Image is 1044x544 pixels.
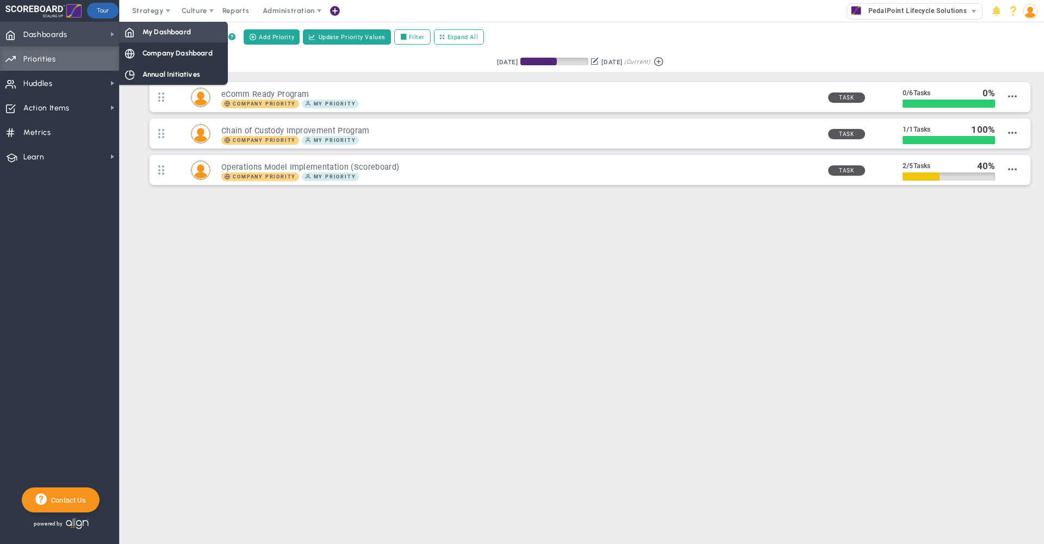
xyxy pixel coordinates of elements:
span: My Priority [314,138,356,143]
span: 40 [977,160,988,171]
span: 2 5 [903,162,930,170]
span: 1 1 [903,126,930,133]
span: My Priority [314,101,356,107]
span: Tasks [913,126,931,133]
span: 0 6 [903,89,930,97]
img: 206682.Person.photo [1023,4,1037,18]
span: Priorities [23,48,56,71]
img: Greg Saxon [191,161,210,180]
span: Company Priority [221,172,299,181]
span: Company Dashboard [142,48,213,58]
span: Administration [263,7,314,15]
span: My Priority [302,172,359,181]
span: Company Priority [233,101,296,107]
span: 0 [983,88,988,98]
span: Action Items [23,97,70,120]
span: PedalPoint Lifecycle Solutions [863,4,967,18]
span: select [966,4,982,19]
span: Task [828,165,865,176]
span: / [906,162,909,170]
div: [DATE] [601,57,622,67]
div: Powered by Align [22,515,134,532]
div: Manage Priorities [130,30,235,45]
span: Task [828,92,865,103]
span: Expand All [448,33,478,42]
button: Expand All [434,29,484,45]
span: Tasks [913,89,931,97]
span: (Current) [624,57,650,67]
span: / [906,89,909,97]
span: Culture [182,7,207,15]
span: Strategy [132,7,164,15]
span: Metrics [23,121,51,144]
div: % [983,87,995,99]
button: Update Priority Values [303,29,391,45]
div: [DATE] [497,57,518,67]
h3: eComm Ready Program [221,89,819,100]
img: 33262.Company.photo [849,4,863,17]
span: Annual Initiatives [142,69,200,79]
h3: Chain of Custody Improvement Program [221,126,819,136]
span: Dashboards [23,23,67,46]
span: Company Priority [221,100,299,108]
span: Add Priority [259,33,294,42]
span: My Dashboard [142,27,191,37]
img: Greg Saxon [191,88,210,107]
span: Huddles [23,72,53,95]
span: Contact Us [47,496,86,504]
div: Period Progress: 53% Day 49 of 91 with 42 remaining. [520,58,588,65]
span: 100 [971,124,987,135]
div: Greg Saxon [191,160,210,180]
span: Learn [23,146,44,169]
label: Filter [394,29,431,45]
span: Update Priority Values [319,33,386,42]
div: % [977,160,996,172]
span: Company Priority [233,174,296,180]
div: Greg Saxon [191,124,210,144]
span: My Priority [302,100,359,108]
div: % [971,123,995,135]
img: Greg Saxon [191,125,210,143]
h3: Operations Model Implementation (Scoreboard) [221,162,819,172]
span: Company Priority [233,138,296,143]
span: My Priority [314,174,356,180]
span: / [906,125,909,133]
span: Company Priority [221,136,299,145]
button: Add Priority [244,29,300,45]
span: My Priority [302,136,359,145]
span: Tasks [913,162,931,170]
span: Task [828,129,865,139]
